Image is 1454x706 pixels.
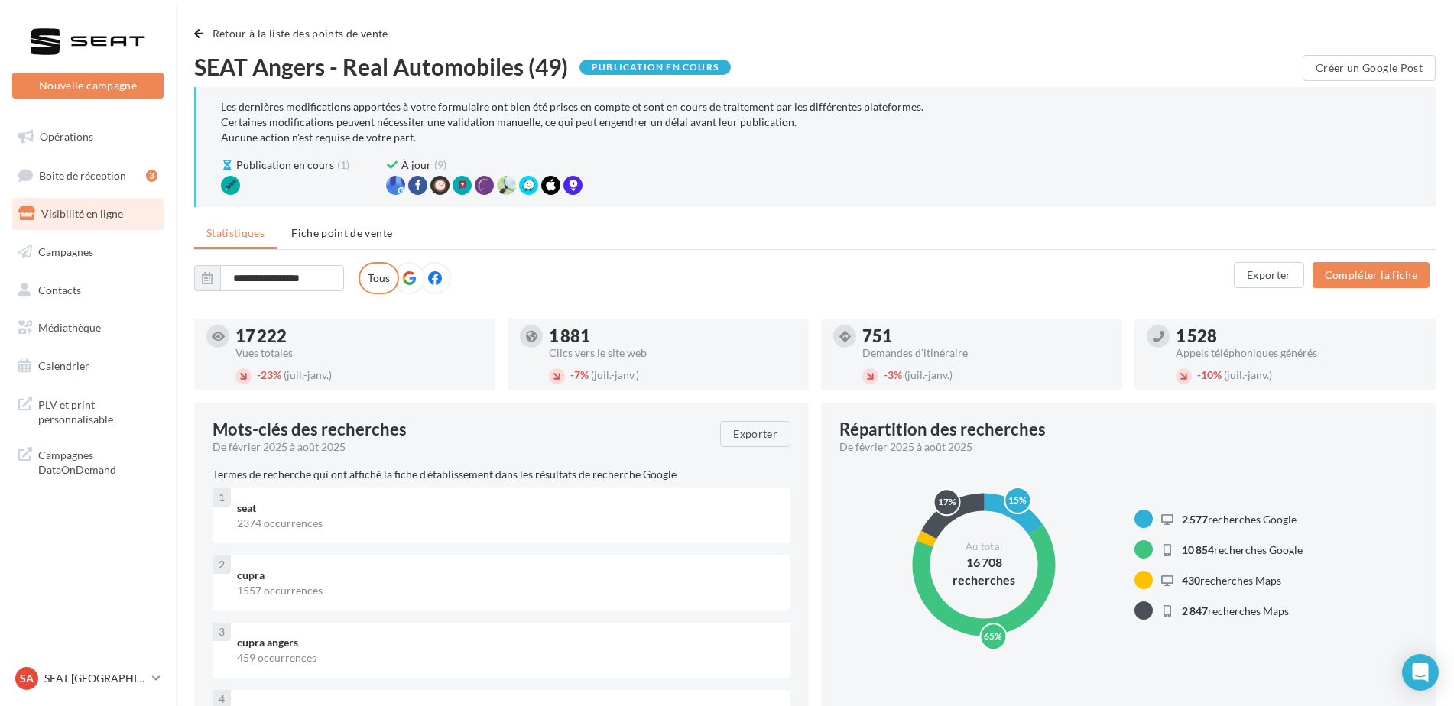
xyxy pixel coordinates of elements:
[1182,604,1208,617] span: 2 847
[237,635,778,650] div: cupra angers
[9,121,167,153] a: Opérations
[1182,604,1289,617] span: recherches Maps
[1306,267,1436,280] a: Compléter la fiche
[9,236,167,268] a: Campagnes
[434,157,446,173] span: (9)
[38,283,81,296] span: Contacts
[213,623,231,641] div: 3
[291,226,392,239] span: Fiche point de vente
[1182,574,1281,587] span: recherches Maps
[38,394,157,427] span: PLV et print personnalisable
[213,421,407,438] span: Mots-clés des recherches
[146,170,157,182] div: 3
[9,439,167,484] a: Campagnes DataOnDemand
[591,368,639,381] span: (juil.-janv.)
[12,664,164,693] a: SA SEAT [GEOGRAPHIC_DATA]
[1182,543,1303,556] span: recherches Google
[237,568,778,583] div: cupra
[1182,513,1297,526] span: recherches Google
[884,368,888,381] span: -
[1176,328,1423,345] div: 1 528
[237,516,778,531] div: 2374 occurrences
[884,368,902,381] span: 3%
[213,27,388,40] span: Retour à la liste des points de vente
[38,359,89,372] span: Calendrier
[257,368,261,381] span: -
[194,55,568,78] span: SEAT Angers - Real Automobiles (49)
[401,157,431,173] span: À jour
[359,262,399,294] label: Tous
[38,445,157,478] span: Campagnes DataOnDemand
[237,500,778,516] div: seat
[257,368,281,381] span: 23%
[213,555,231,574] div: 2
[221,99,1411,145] div: Les dernières modifications apportées à votre formulaire ont bien été prises en compte et sont en...
[9,159,167,192] a: Boîte de réception3
[9,198,167,230] a: Visibilité en ligne
[1313,262,1430,288] button: Compléter la fiche
[549,328,797,345] div: 1 881
[1182,543,1214,556] span: 10 854
[213,488,231,507] div: 1
[39,168,126,181] span: Boîte de réception
[549,348,797,358] div: Clics vers le site web
[1176,348,1423,358] div: Appels téléphoniques générés
[9,388,167,433] a: PLV et print personnalisable
[235,328,483,345] div: 17 222
[1224,368,1272,381] span: (juil.-janv.)
[1197,368,1201,381] span: -
[41,207,123,220] span: Visibilité en ligne
[44,671,146,686] p: SEAT [GEOGRAPHIC_DATA]
[213,467,790,482] p: Termes de recherche qui ont affiché la fiche d'établissement dans les résultats de recherche Google
[862,328,1110,345] div: 751
[20,671,34,686] span: SA
[579,60,731,75] div: Publication en cours
[237,583,778,598] div: 1557 occurrences
[1234,262,1304,288] button: Exporter
[337,157,349,173] span: (1)
[1182,574,1200,587] span: 430
[839,421,1046,438] div: Répartition des recherches
[235,348,483,358] div: Vues totales
[570,368,589,381] span: 7%
[839,439,1405,455] div: De février 2025 à août 2025
[213,439,708,455] div: De février 2025 à août 2025
[1197,368,1222,381] span: 10%
[1182,513,1208,526] span: 2 577
[862,348,1110,358] div: Demandes d'itinéraire
[9,274,167,306] a: Contacts
[38,245,93,258] span: Campagnes
[236,157,334,173] span: Publication en cours
[38,321,101,334] span: Médiathèque
[9,312,167,344] a: Médiathèque
[40,130,93,143] span: Opérations
[904,368,953,381] span: (juil.-janv.)
[237,650,778,666] div: 459 occurrences
[720,421,790,447] button: Exporter
[9,350,167,382] a: Calendrier
[194,24,394,43] button: Retour à la liste des points de vente
[284,368,332,381] span: (juil.-janv.)
[1303,55,1436,81] button: Créer un Google Post
[570,368,574,381] span: -
[12,73,164,99] button: Nouvelle campagne
[1402,654,1439,691] div: Open Intercom Messenger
